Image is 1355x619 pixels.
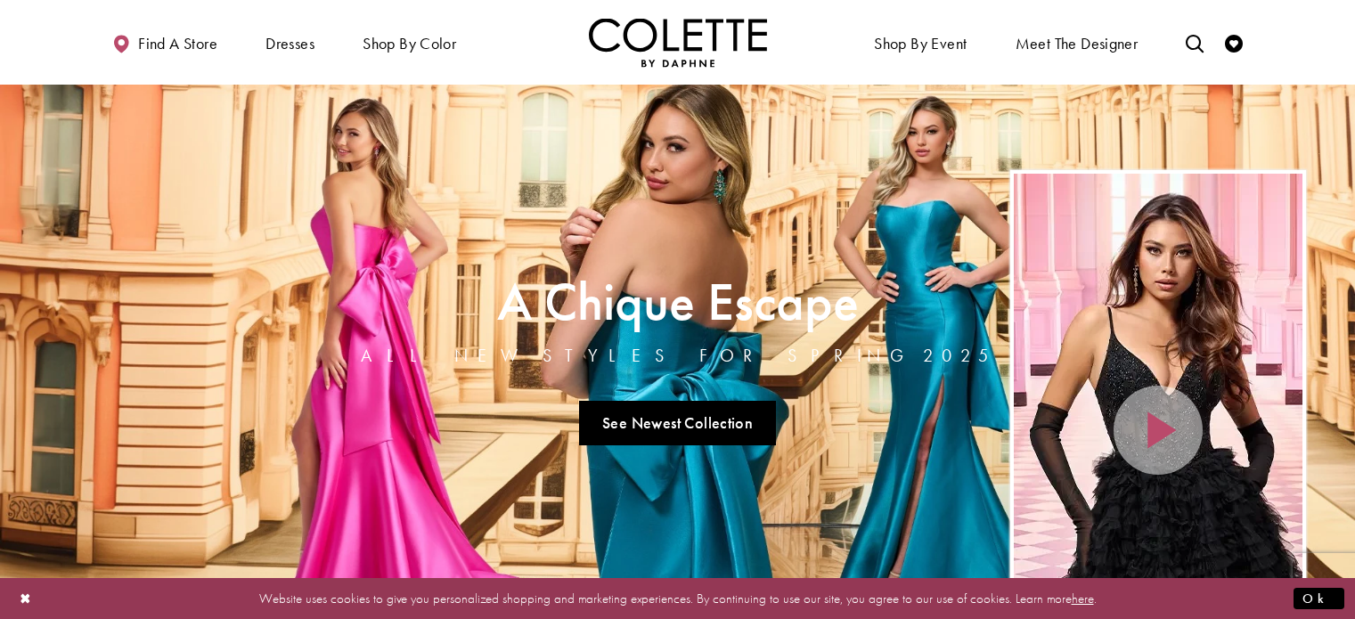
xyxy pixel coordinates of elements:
[355,394,1000,452] ul: Slider Links
[579,401,777,445] a: See Newest Collection A Chique Escape All New Styles For Spring 2025
[1294,587,1344,609] button: Submit Dialog
[11,582,41,614] button: Close Dialog
[128,586,1227,610] p: Website uses cookies to give you personalized shopping and marketing experiences. By continuing t...
[1072,589,1094,607] a: here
